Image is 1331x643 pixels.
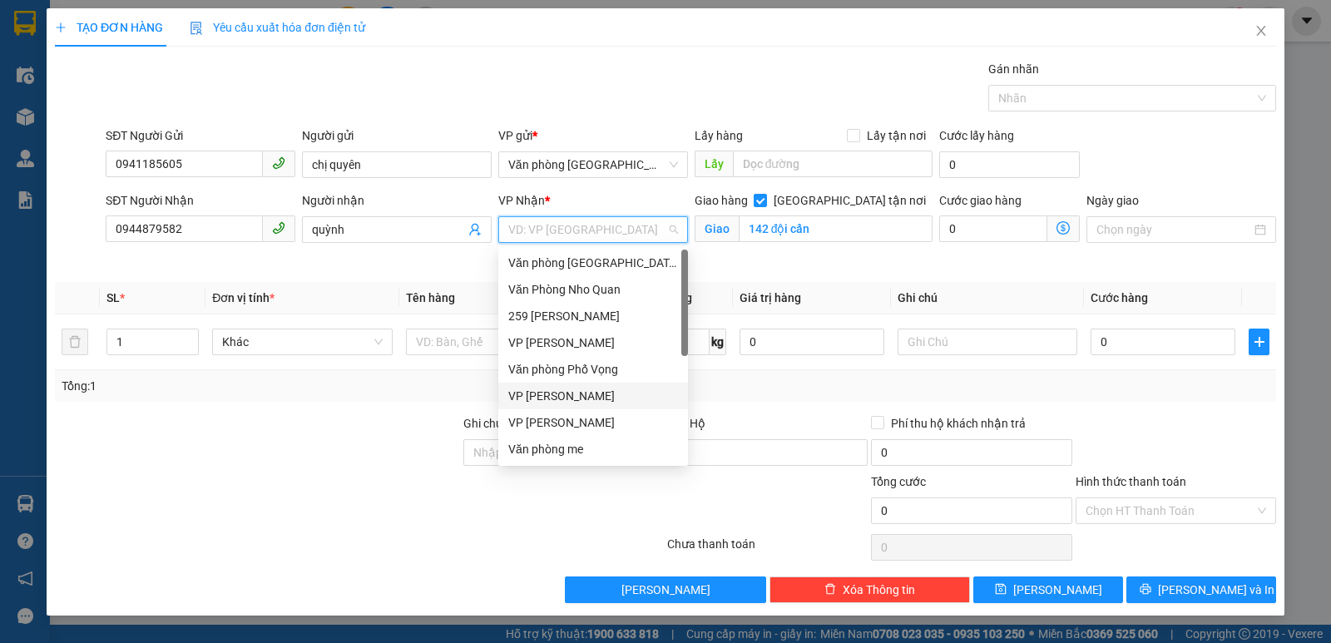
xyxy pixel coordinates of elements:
[498,356,688,383] div: Văn phòng Phố Vọng
[1076,475,1186,488] label: Hình thức thanh toán
[498,329,688,356] div: VP Thịnh Liệt
[498,409,688,436] div: VP Trương Công Giai
[665,535,869,564] div: Chưa thanh toán
[695,129,743,142] span: Lấy hàng
[1158,581,1274,599] span: [PERSON_NAME] và In
[508,440,678,458] div: Văn phòng me
[988,62,1039,76] label: Gán nhãn
[565,576,765,603] button: [PERSON_NAME]
[860,126,933,145] span: Lấy tận nơi
[843,581,915,599] span: Xóa Thông tin
[767,191,933,210] span: [GEOGRAPHIC_DATA] tận nơi
[498,383,688,409] div: VP Nguyễn Quốc Trị
[55,22,67,33] span: plus
[498,303,688,329] div: 259 Lê Duẩn
[508,387,678,405] div: VP [PERSON_NAME]
[939,194,1022,207] label: Cước giao hàng
[939,129,1014,142] label: Cước lấy hàng
[1249,335,1269,349] span: plus
[884,414,1032,433] span: Phí thu hộ khách nhận trả
[995,583,1007,596] span: save
[55,21,163,34] span: TẠO ĐƠN HÀNG
[406,291,455,304] span: Tên hàng
[1126,576,1276,603] button: printer[PERSON_NAME] và In
[733,151,933,177] input: Dọc đường
[769,576,970,603] button: deleteXóa Thông tin
[898,329,1077,355] input: Ghi Chú
[1013,581,1102,599] span: [PERSON_NAME]
[1096,220,1251,239] input: Ngày giao
[212,291,275,304] span: Đơn vị tính
[468,223,482,236] span: user-add
[621,581,710,599] span: [PERSON_NAME]
[740,291,801,304] span: Giá trị hàng
[62,329,88,355] button: delete
[695,215,739,242] span: Giao
[106,291,120,304] span: SL
[508,254,678,272] div: Văn phòng [GEOGRAPHIC_DATA]
[824,583,836,596] span: delete
[272,221,285,235] span: phone
[498,126,688,145] div: VP gửi
[695,194,748,207] span: Giao hàng
[508,307,678,325] div: 259 [PERSON_NAME]
[939,151,1080,178] input: Cước lấy hàng
[190,22,203,35] img: icon
[106,126,295,145] div: SĐT Người Gửi
[463,439,664,466] input: Ghi chú đơn hàng
[498,250,688,276] div: Văn phòng Ninh Bình
[1056,221,1070,235] span: dollar-circle
[498,436,688,462] div: Văn phòng me
[508,413,678,432] div: VP [PERSON_NAME]
[222,329,382,354] span: Khác
[498,194,545,207] span: VP Nhận
[1140,583,1151,596] span: printer
[508,280,678,299] div: Văn Phòng Nho Quan
[1238,8,1284,55] button: Close
[667,417,705,430] span: Thu Hộ
[508,152,678,177] span: Văn phòng Ninh Bình
[1091,291,1148,304] span: Cước hàng
[939,215,1047,242] input: Cước giao hàng
[740,329,884,355] input: 0
[739,215,933,242] input: Giao tận nơi
[498,276,688,303] div: Văn Phòng Nho Quan
[190,21,365,34] span: Yêu cầu xuất hóa đơn điện tử
[302,126,492,145] div: Người gửi
[1086,194,1139,207] label: Ngày giao
[302,191,492,210] div: Người nhận
[871,475,926,488] span: Tổng cước
[272,156,285,170] span: phone
[106,191,295,210] div: SĐT Người Nhận
[406,329,586,355] input: VD: Bàn, Ghế
[973,576,1123,603] button: save[PERSON_NAME]
[1254,24,1268,37] span: close
[695,151,733,177] span: Lấy
[710,329,726,355] span: kg
[463,417,555,430] label: Ghi chú đơn hàng
[891,282,1084,314] th: Ghi chú
[508,360,678,378] div: Văn phòng Phố Vọng
[508,334,678,352] div: VP [PERSON_NAME]
[1249,329,1269,355] button: plus
[62,377,515,395] div: Tổng: 1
